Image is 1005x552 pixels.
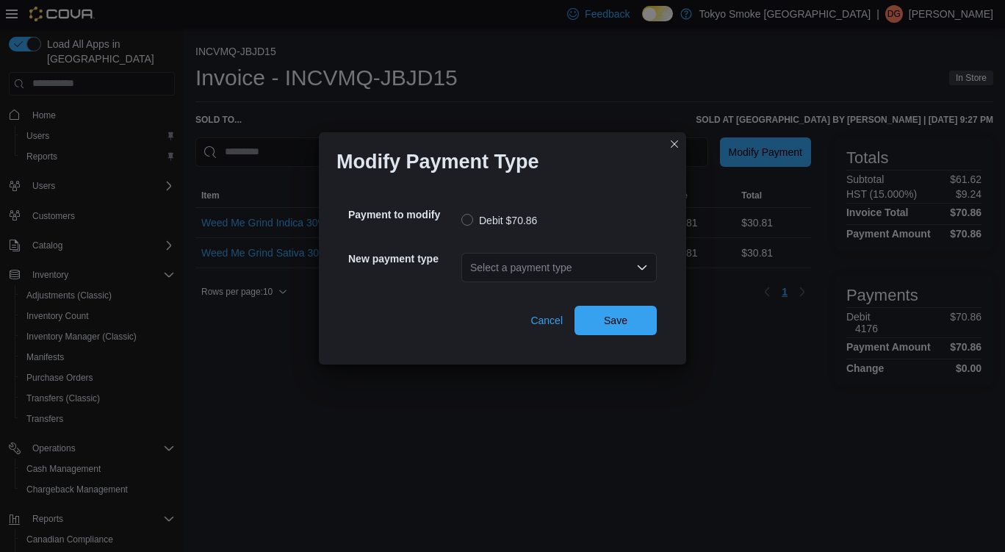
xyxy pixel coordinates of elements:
input: Accessible screen reader label [470,259,472,276]
h5: New payment type [348,244,458,273]
span: Cancel [530,313,563,328]
span: Save [604,313,627,328]
h5: Payment to modify [348,200,458,229]
button: Open list of options [636,262,648,273]
button: Closes this modal window [666,135,683,153]
label: Debit $70.86 [461,212,537,229]
button: Save [574,306,657,335]
h1: Modify Payment Type [336,150,539,173]
button: Cancel [525,306,569,335]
